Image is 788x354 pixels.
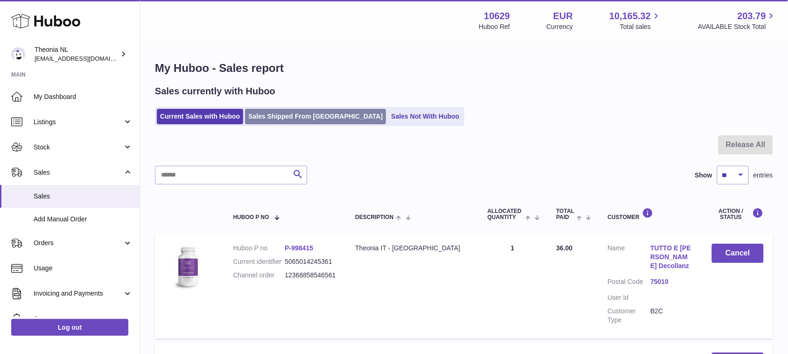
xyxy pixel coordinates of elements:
[608,277,651,289] dt: Postal Code
[11,47,25,61] img: info@wholesomegoods.eu
[712,208,764,220] div: Action / Status
[556,208,575,220] span: Total paid
[34,264,133,273] span: Usage
[487,208,523,220] span: ALLOCATED Quantity
[355,214,394,220] span: Description
[484,10,510,22] strong: 10629
[164,244,211,290] img: 106291725893008.jpg
[34,143,123,152] span: Stock
[556,244,573,252] span: 36.00
[651,244,694,270] a: TUTTO E [PERSON_NAME] Decollanz
[651,307,694,325] dd: B2C
[698,22,777,31] span: AVAILABLE Stock Total
[34,314,133,323] span: Cases
[34,168,123,177] span: Sales
[738,10,766,22] span: 203.79
[157,109,243,124] a: Current Sales with Huboo
[233,214,269,220] span: Huboo P no
[547,22,573,31] div: Currency
[651,277,694,286] a: 75010
[695,171,712,180] label: Show
[608,208,693,220] div: Customer
[608,293,651,302] dt: User Id
[698,10,777,31] a: 203.79 AVAILABLE Stock Total
[11,319,128,336] a: Log out
[608,307,651,325] dt: Customer Type
[285,244,313,252] a: P-998415
[34,192,133,201] span: Sales
[233,257,285,266] dt: Current identifier
[285,271,337,280] dd: 12368858546561
[388,109,463,124] a: Sales Not With Huboo
[34,92,133,101] span: My Dashboard
[553,10,573,22] strong: EUR
[233,271,285,280] dt: Channel order
[285,257,337,266] dd: 5065014245361
[479,22,510,31] div: Huboo Ref
[34,215,133,224] span: Add Manual Order
[245,109,386,124] a: Sales Shipped From [GEOGRAPHIC_DATA]
[608,244,651,273] dt: Name
[753,171,773,180] span: entries
[609,10,661,31] a: 10,165.32 Total sales
[34,289,123,298] span: Invoicing and Payments
[609,10,651,22] span: 10,165.32
[233,244,285,253] dt: Huboo P no
[478,234,547,338] td: 1
[155,85,275,98] h2: Sales currently with Huboo
[34,118,123,127] span: Listings
[34,239,123,248] span: Orders
[712,244,764,263] button: Cancel
[355,244,469,253] div: Theonia IT - [GEOGRAPHIC_DATA]
[155,61,773,76] h1: My Huboo - Sales report
[35,55,137,62] span: [EMAIL_ADDRESS][DOMAIN_NAME]
[35,45,119,63] div: Theonia NL
[620,22,661,31] span: Total sales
